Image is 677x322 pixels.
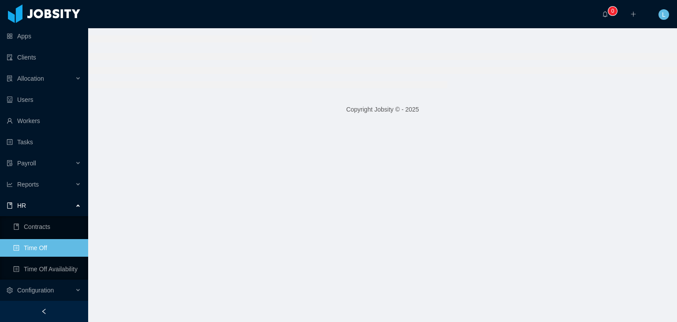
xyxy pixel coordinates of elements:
[7,160,13,166] i: icon: file-protect
[13,239,81,257] a: icon: profileTime Off
[662,9,666,20] span: L
[17,75,44,82] span: Allocation
[602,11,608,17] i: icon: bell
[13,218,81,236] a: icon: bookContracts
[7,112,81,130] a: icon: userWorkers
[630,11,636,17] i: icon: plus
[7,91,81,109] a: icon: robotUsers
[17,287,54,294] span: Configuration
[608,7,617,15] sup: 0
[17,181,39,188] span: Reports
[7,27,81,45] a: icon: appstoreApps
[88,94,677,125] footer: Copyright Jobsity © - 2025
[13,260,81,278] a: icon: profileTime Off Availability
[17,202,26,209] span: HR
[7,287,13,293] i: icon: setting
[7,75,13,82] i: icon: solution
[7,133,81,151] a: icon: profileTasks
[7,49,81,66] a: icon: auditClients
[7,202,13,209] i: icon: book
[7,181,13,187] i: icon: line-chart
[17,160,36,167] span: Payroll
